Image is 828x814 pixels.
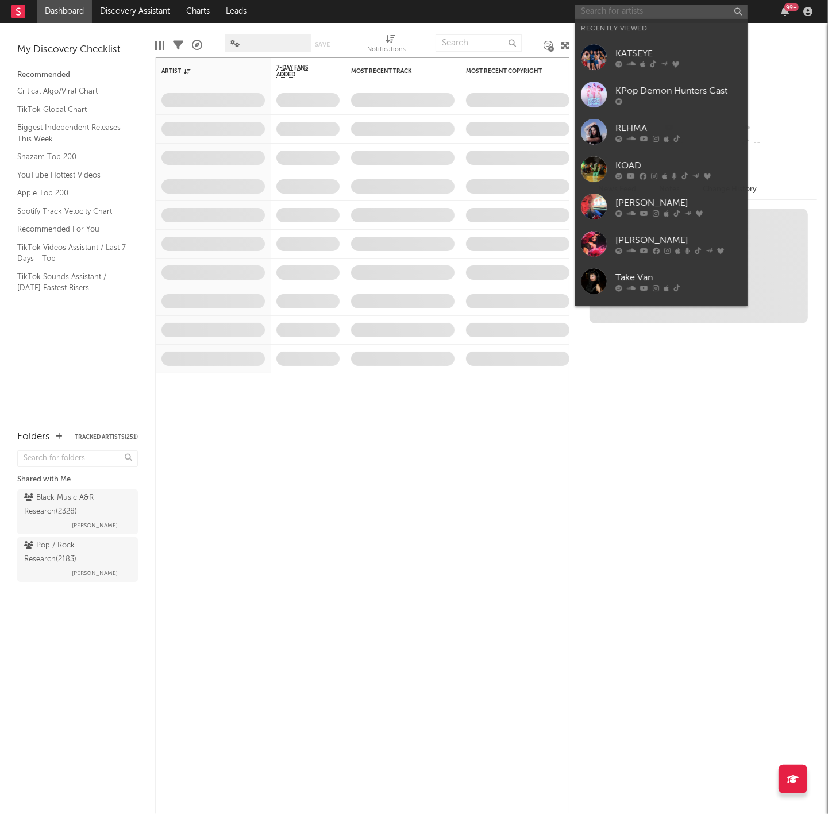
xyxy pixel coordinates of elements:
[17,271,126,294] a: TikTok Sounds Assistant / [DATE] Fastest Risers
[17,205,126,218] a: Spotify Track Velocity Chart
[24,539,128,566] div: Pop / Rock Research ( 2183 )
[436,34,522,52] input: Search...
[575,38,748,76] a: KATSEYE
[17,151,126,163] a: Shazam Top 200
[351,68,437,75] div: Most Recent Track
[784,3,799,11] div: 99 +
[17,450,138,467] input: Search for folders...
[615,234,742,248] div: [PERSON_NAME]
[17,241,126,265] a: TikTok Videos Assistant / Last 7 Days - Top
[75,434,138,440] button: Tracked Artists(251)
[781,7,789,16] button: 99+
[155,29,164,62] div: Edit Columns
[17,103,126,116] a: TikTok Global Chart
[740,121,817,136] div: --
[17,537,138,582] a: Pop / Rock Research(2183)[PERSON_NAME]
[615,271,742,285] div: Take Van
[615,196,742,210] div: [PERSON_NAME]
[615,159,742,173] div: KOAD
[466,68,552,75] div: Most Recent Copyright
[17,489,138,534] a: Black Music A&R Research(2328)[PERSON_NAME]
[575,225,748,263] a: [PERSON_NAME]
[17,223,126,236] a: Recommended For You
[575,113,748,151] a: REHMA
[581,22,742,36] div: Recently Viewed
[368,43,414,57] div: Notifications (Artist)
[17,473,138,487] div: Shared with Me
[368,29,414,62] div: Notifications (Artist)
[575,151,748,188] a: KOAD
[72,566,118,580] span: [PERSON_NAME]
[17,121,126,145] a: Biggest Independent Releases This Week
[192,29,202,62] div: A&R Pipeline
[575,76,748,113] a: KPop Demon Hunters Cast
[615,122,742,136] div: REHMA
[17,169,126,182] a: YouTube Hottest Videos
[575,188,748,225] a: [PERSON_NAME]
[17,68,138,82] div: Recommended
[575,5,748,19] input: Search for artists
[72,519,118,533] span: [PERSON_NAME]
[740,136,817,151] div: --
[24,491,128,519] div: Black Music A&R Research ( 2328 )
[17,430,50,444] div: Folders
[161,68,248,75] div: Artist
[17,187,126,199] a: Apple Top 200
[615,84,742,98] div: KPop Demon Hunters Cast
[276,64,322,78] span: 7-Day Fans Added
[615,47,742,61] div: KATSEYE
[17,85,126,98] a: Critical Algo/Viral Chart
[575,300,748,337] a: KRISS
[173,29,183,62] div: Filters
[315,41,330,48] button: Save
[575,263,748,300] a: Take Van
[17,43,138,57] div: My Discovery Checklist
